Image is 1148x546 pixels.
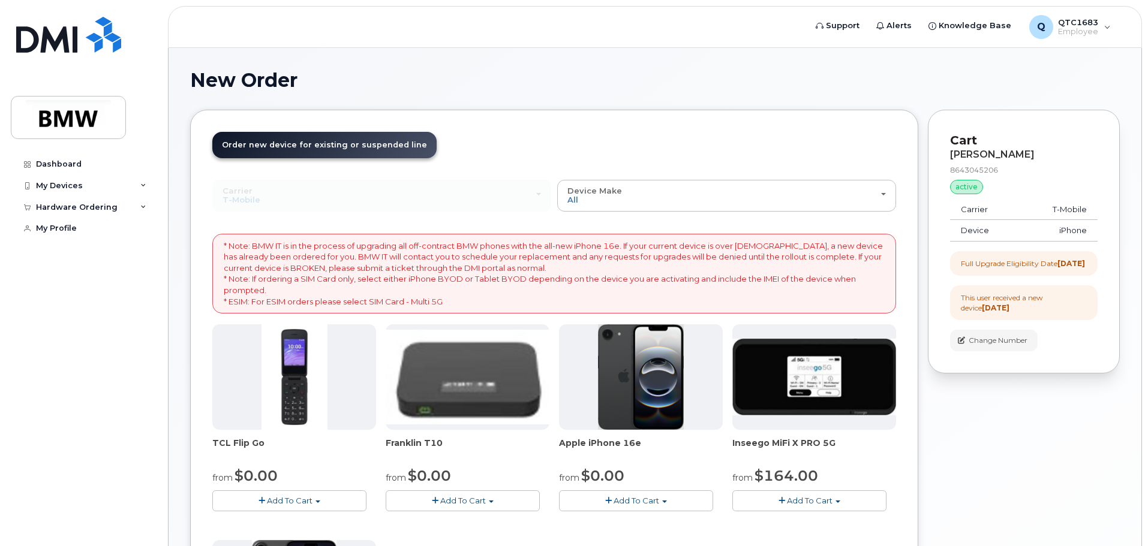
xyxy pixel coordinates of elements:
[950,132,1098,149] p: Cart
[386,330,549,424] img: t10.jpg
[950,220,1020,242] td: Device
[559,490,713,511] button: Add To Cart
[212,437,376,461] div: TCL Flip Go
[614,496,659,505] span: Add To Cart
[961,292,1087,313] div: This user received a new device
[567,186,622,195] span: Device Make
[567,195,578,204] span: All
[235,467,278,484] span: $0.00
[212,490,366,511] button: Add To Cart
[386,472,406,483] small: from
[1057,259,1085,268] strong: [DATE]
[408,467,451,484] span: $0.00
[950,199,1020,221] td: Carrier
[559,472,579,483] small: from
[212,472,233,483] small: from
[950,180,983,194] div: active
[732,472,753,483] small: from
[969,335,1027,346] span: Change Number
[961,258,1085,269] div: Full Upgrade Eligibility Date
[559,437,723,461] div: Apple iPhone 16e
[1020,220,1098,242] td: iPhone
[950,149,1098,160] div: [PERSON_NAME]
[267,496,312,505] span: Add To Cart
[732,490,886,511] button: Add To Cart
[386,437,549,461] div: Franklin T10
[732,339,896,415] img: cut_small_inseego_5G.jpg
[190,70,1120,91] h1: New Order
[982,303,1009,312] strong: [DATE]
[581,467,624,484] span: $0.00
[1096,494,1139,537] iframe: Messenger Launcher
[1020,199,1098,221] td: T-Mobile
[598,324,684,430] img: iphone16e.png
[557,180,896,211] button: Device Make All
[755,467,818,484] span: $164.00
[386,490,540,511] button: Add To Cart
[222,140,427,149] span: Order new device for existing or suspended line
[262,324,327,430] img: TCL_FLIP_MODE.jpg
[224,240,885,307] p: * Note: BMW IT is in the process of upgrading all off-contract BMW phones with the all-new iPhone...
[950,165,1098,175] div: 8643045206
[440,496,486,505] span: Add To Cart
[787,496,833,505] span: Add To Cart
[950,330,1038,351] button: Change Number
[732,437,896,461] div: Inseego MiFi X PRO 5G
